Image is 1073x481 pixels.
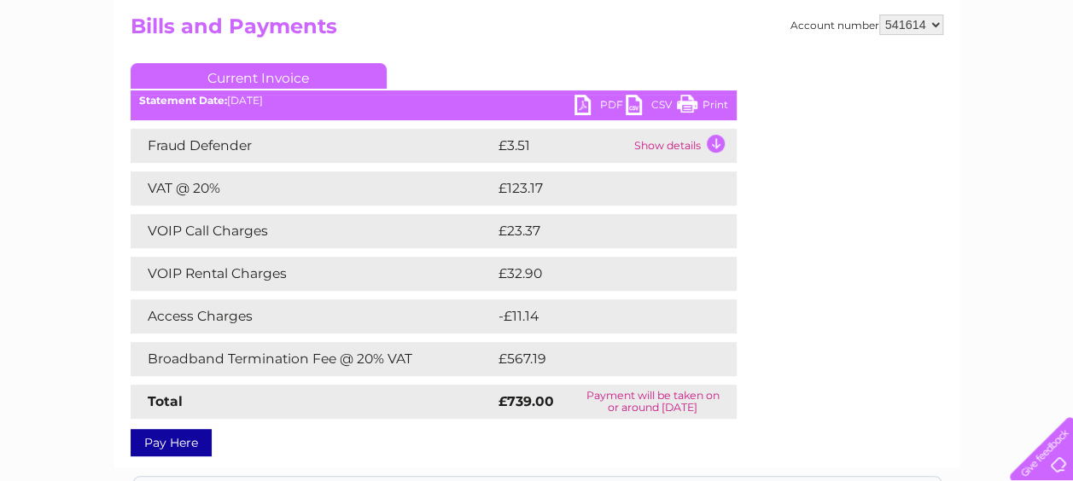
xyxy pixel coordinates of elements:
[494,299,701,333] td: -£11.14
[131,429,212,456] a: Pay Here
[959,72,1001,85] a: Contact
[494,257,703,291] td: £32.90
[494,171,703,206] td: £123.17
[139,94,227,107] b: Statement Date:
[131,257,494,291] td: VOIP Rental Charges
[134,9,941,83] div: Clear Business is a trading name of Verastar Limited (registered in [GEOGRAPHIC_DATA] No. 3667643...
[494,129,630,163] td: £3.51
[626,95,677,119] a: CSV
[131,95,737,107] div: [DATE]
[131,129,494,163] td: Fraud Defender
[790,14,943,35] div: Account number
[499,393,554,409] strong: £739.00
[131,299,494,333] td: Access Charges
[677,95,728,119] a: Print
[630,129,737,163] td: Show details
[131,14,943,47] h2: Bills and Payments
[815,72,853,85] a: Energy
[773,72,805,85] a: Water
[494,342,705,376] td: £567.19
[38,44,125,96] img: logo.png
[131,171,494,206] td: VAT @ 20%
[924,72,949,85] a: Blog
[148,393,183,409] strong: Total
[1017,72,1057,85] a: Log out
[131,63,387,89] a: Current Invoice
[751,9,869,30] a: 0333 014 3131
[131,214,494,248] td: VOIP Call Charges
[131,342,494,376] td: Broadband Termination Fee @ 20% VAT
[569,385,737,419] td: Payment will be taken on or around [DATE]
[863,72,914,85] a: Telecoms
[574,95,626,119] a: PDF
[494,214,702,248] td: £23.37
